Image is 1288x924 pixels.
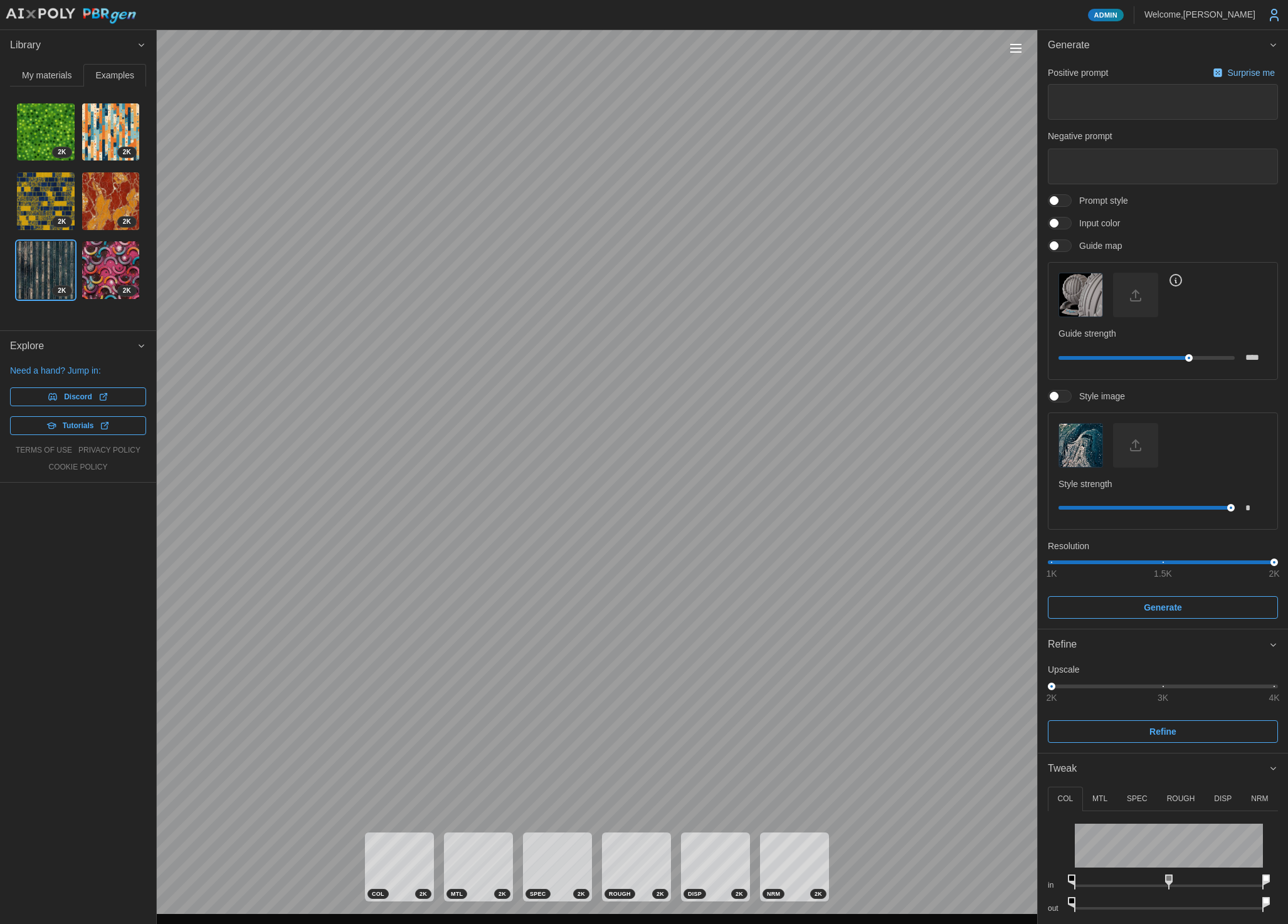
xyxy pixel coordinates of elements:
p: ROUGH [1167,794,1195,804]
p: MTL [1092,794,1107,804]
p: Upscale [1048,663,1278,676]
span: Style image [1072,390,1125,402]
span: Explore [10,331,137,362]
span: 2 K [499,890,506,898]
span: NRM [767,890,780,898]
p: Need a hand? Jump in: [10,364,146,377]
span: Input color [1072,217,1120,229]
a: JRFGPhhRt5Yj1BDkBmTq2K [16,103,75,162]
button: Generate [1038,30,1288,61]
span: COL [372,890,384,898]
span: Tweak [1048,753,1269,784]
a: Discord [10,387,146,406]
a: SqvTK9WxGY1p835nerRz2K [16,172,75,231]
span: Refine [1149,721,1176,742]
p: SPEC [1127,794,1148,804]
button: Surprise me [1210,64,1278,81]
button: Refine [1038,629,1288,660]
span: Guide map [1072,239,1122,252]
div: Generate [1038,61,1288,629]
img: JRFGPhhRt5Yj1BDkBmTq [17,103,75,161]
p: COL [1057,794,1073,804]
a: Tutorials [10,416,146,435]
p: DISP [1214,794,1232,804]
div: Refine [1038,660,1288,752]
span: Admin [1094,9,1117,21]
img: Guide map [1059,273,1102,317]
a: E0WDekRgOSM6MXRuYTC42K [82,103,140,162]
span: 2 K [578,890,585,898]
a: privacy policy [78,445,140,456]
p: NRM [1251,794,1268,804]
p: Resolution [1048,540,1278,552]
img: AIxPoly PBRgen [5,8,137,24]
div: Refine [1048,637,1269,653]
p: out [1048,903,1065,914]
button: Generate [1048,596,1278,619]
span: Discord [64,388,92,406]
button: Tweak [1038,753,1288,784]
span: SPEC [530,890,546,898]
span: Prompt style [1072,194,1128,207]
button: Refine [1048,720,1278,743]
img: SqvTK9WxGY1p835nerRz [17,172,75,230]
span: DISP [688,890,702,898]
button: Guide map [1058,273,1103,317]
img: PtnkfkJ0rlOgzqPVzBbq [82,172,140,230]
button: Toggle viewport controls [1007,39,1025,57]
p: Style strength [1058,478,1267,490]
p: Positive prompt [1048,66,1108,79]
span: 2 K [815,890,822,898]
span: Library [10,30,137,61]
img: Style image [1059,424,1102,467]
a: terms of use [16,445,72,456]
a: VHlsLYLO2dYIXbUDQv9T2K [16,241,75,300]
a: PtnkfkJ0rlOgzqPVzBbq2K [82,172,140,231]
span: Generate [1048,30,1269,61]
span: 2 K [123,217,131,227]
span: 2 K [736,890,743,898]
span: Tutorials [63,417,94,434]
span: 2 K [657,890,664,898]
p: Welcome, [PERSON_NAME] [1144,8,1255,21]
span: 2 K [58,147,66,157]
img: CHIX8LGRgTTB8f7hNWti [82,241,140,299]
span: 2 K [58,286,66,296]
span: Examples [96,71,134,80]
span: My materials [22,71,71,80]
span: Generate [1144,597,1182,618]
span: 2 K [123,147,131,157]
span: 2 K [420,890,427,898]
span: 2 K [123,286,131,296]
p: in [1048,880,1065,891]
span: MTL [451,890,463,898]
p: Surprise me [1228,66,1277,79]
a: CHIX8LGRgTTB8f7hNWti2K [82,241,140,300]
img: VHlsLYLO2dYIXbUDQv9T [17,241,75,299]
button: Style image [1058,423,1103,468]
img: E0WDekRgOSM6MXRuYTC4 [82,103,140,161]
span: 2 K [58,217,66,227]
p: Guide strength [1058,327,1267,340]
p: Negative prompt [1048,130,1278,142]
span: ROUGH [609,890,631,898]
a: cookie policy [48,462,107,473]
